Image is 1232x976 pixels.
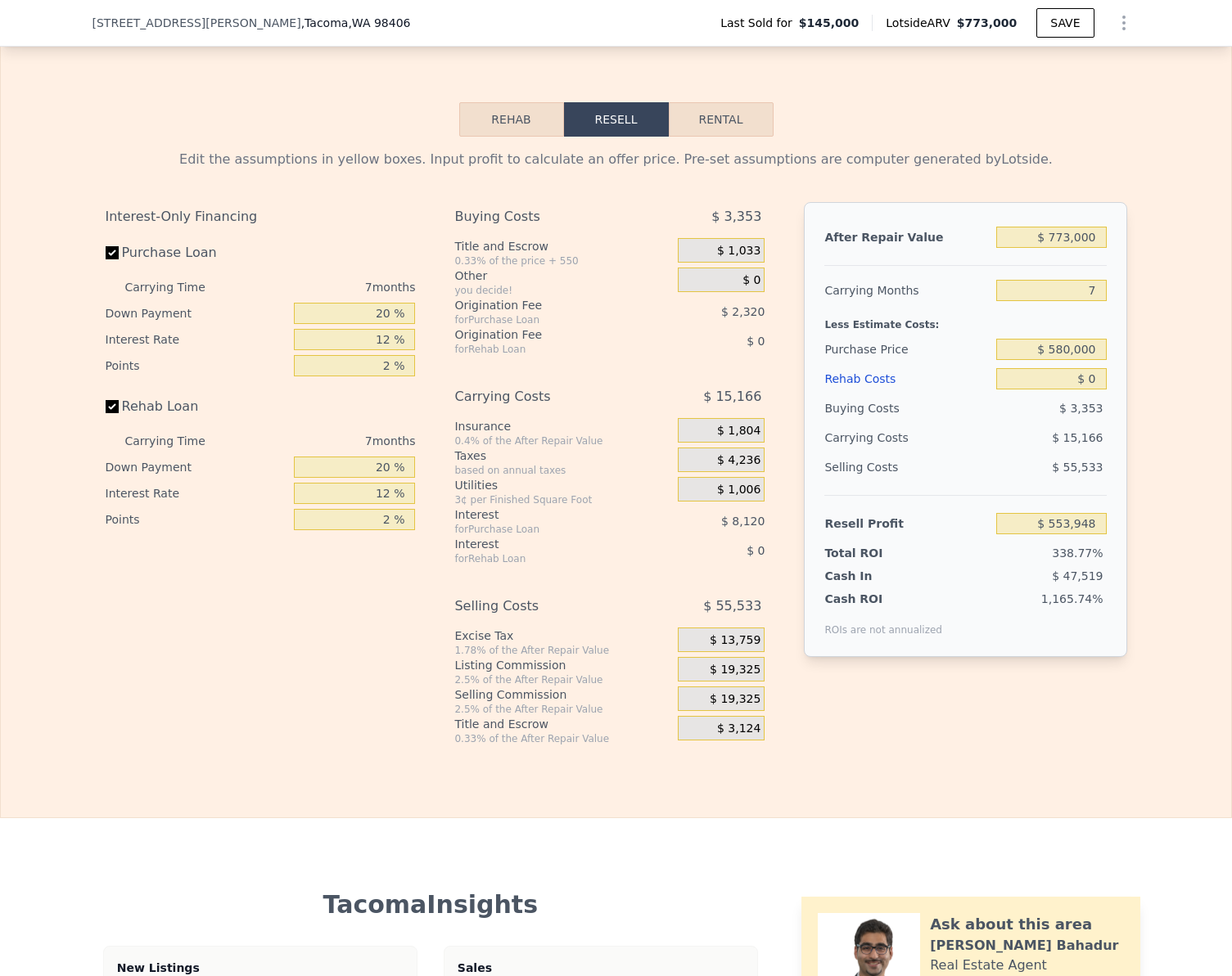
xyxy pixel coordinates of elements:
[454,202,637,232] div: Buying Costs
[703,591,761,621] span: $ 55,533
[564,102,669,137] button: Resell
[454,523,637,536] div: for Purchase Loan
[454,434,671,448] div: 0.4% of the After Repair Value
[1052,569,1103,582] span: $ 47,519
[454,493,671,506] div: 3¢ per Finished Square Foot
[1036,8,1094,38] button: SAVE
[454,268,671,284] div: Other
[454,448,671,464] div: Taxes
[454,326,637,343] div: Origination Fee
[824,223,990,252] div: After Repair Value
[824,394,990,423] div: Buying Costs
[301,15,411,31] span: , Tacoma
[106,300,288,326] div: Down Payment
[106,150,1127,169] div: Edit the assumptions in yellow boxes. Input profit to calculate an offer price. Pre-set assumptio...
[824,305,1106,335] div: Less Estimate Costs:
[747,544,765,557] span: $ 0
[824,607,942,636] div: ROIs are not annualized
[720,15,799,31] span: Last Sold for
[454,552,637,565] div: for Rehab Loan
[454,506,637,523] div: Interest
[1041,592,1103,605] span: 1,165.74%
[454,464,671,477] div: based on annual taxes
[742,273,760,288] span: $ 0
[711,202,761,232] span: $ 3,353
[824,423,927,452] div: Carrying Costs
[747,335,765,348] span: $ 0
[454,297,637,313] div: Origination Fee
[454,254,671,268] div: 0.33% of the price + 550
[454,313,637,326] div: for Purchase Loan
[106,392,288,421] label: Rehab Loan
[886,15,956,31] span: Lotside ARV
[930,936,1118,956] div: [PERSON_NAME] Bahadur
[824,591,942,607] div: Cash ROI
[106,400,119,413] input: Rehab Loan
[454,703,671,716] div: 2.5% of the After Repair Value
[1108,7,1140,39] button: Show Options
[824,545,927,561] div: Total ROI
[106,454,288,480] div: Down Payment
[1052,546,1103,560] span: 338.77%
[721,305,765,318] span: $ 2,320
[106,326,288,353] div: Interest Rate
[106,480,288,506] div: Interest Rate
[717,483,760,497] span: $ 1,006
[106,202,416,232] div: Interest-Only Financing
[721,515,765,528] span: $ 8,120
[454,284,671,297] div: you decide!
[454,477,671,493] div: Utilities
[454,627,671,644] div: Excise Tax
[454,657,671,673] div: Listing Commission
[125,274,232,300] div: Carrying Time
[454,716,671,732] div: Title and Escrow
[1052,461,1103,474] span: $ 55,533
[824,452,990,482] div: Selling Costs
[93,15,301,31] span: [STREET_ADDRESS][PERSON_NAME]
[106,890,756,920] div: Tacoma Insights
[710,692,760,707] span: $ 19,325
[454,418,671,434] div: Insurance
[824,276,990,305] div: Carrying Months
[824,335,990,364] div: Purchase Price
[454,673,671,686] div: 2.5% of the After Repair Value
[717,453,760,468] span: $ 4,236
[458,960,744,976] div: Sales
[824,364,990,394] div: Rehab Costs
[669,102,774,137] button: Rental
[106,506,288,533] div: Points
[1059,402,1103,415] span: $ 3,353
[824,568,927,584] div: Cash In
[824,509,990,538] div: Resell Profit
[106,246,119,259] input: Purchase Loan
[106,238,288,268] label: Purchase Loan
[125,428,232,454] div: Carrying Time
[703,382,761,412] span: $ 15,166
[454,591,637,621] div: Selling Costs
[930,956,1047,975] div: Real Estate Agent
[348,16,410,29] span: , WA 98406
[454,644,671,657] div: 1.78% of the After Repair Value
[454,536,637,552] div: Interest
[717,722,760,736] span: $ 3,124
[106,353,288,379] div: Points
[717,244,760,259] span: $ 1,033
[238,428,416,454] div: 7 months
[459,102,564,137] button: Rehab
[710,663,760,677] span: $ 19,325
[799,15,860,31] span: $145,000
[117,960,404,976] div: New Listings
[454,343,637,356] div: for Rehab Loan
[454,732,671,745] div: 0.33% of the After Repair Value
[454,382,637,412] div: Carrying Costs
[930,913,1092,936] div: Ask about this area
[957,16,1018,29] span: $773,000
[454,686,671,703] div: Selling Commission
[454,238,671,254] div: Title and Escrow
[717,424,760,439] span: $ 1,804
[710,633,760,648] span: $ 13,759
[238,274,416,300] div: 7 months
[1052,431,1103,444] span: $ 15,166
